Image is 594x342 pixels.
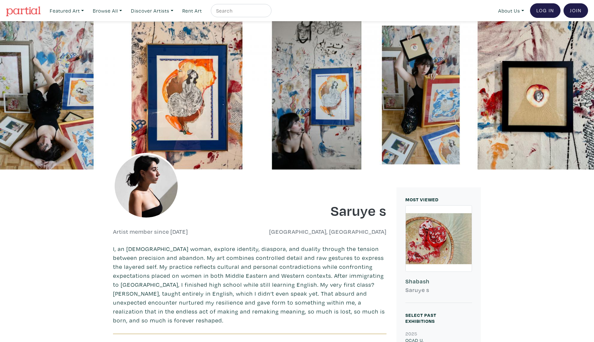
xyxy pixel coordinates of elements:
h6: Shabash [405,278,472,285]
a: Join [564,3,588,18]
a: Discover Artists [128,4,176,18]
h6: Artist member since [DATE] [113,228,188,235]
p: I, an [DEMOGRAPHIC_DATA] woman, explore identity, diaspora, and duality through the tension betwe... [113,244,386,325]
h6: [GEOGRAPHIC_DATA], [GEOGRAPHIC_DATA] [255,228,387,235]
h1: Saruye s [255,201,387,219]
small: 2025 [405,330,417,337]
h6: Saruye s [405,286,472,294]
a: Featured Art [47,4,87,18]
a: Log In [530,3,561,18]
a: Rent Art [179,4,205,18]
small: MOST VIEWED [405,196,439,203]
a: About Us [495,4,527,18]
a: Shabash Saruye s [405,205,472,303]
input: Search [215,7,265,15]
a: Browse All [90,4,125,18]
img: phpThumb.php [113,153,179,219]
small: Select Past Exhibitions [405,312,436,324]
